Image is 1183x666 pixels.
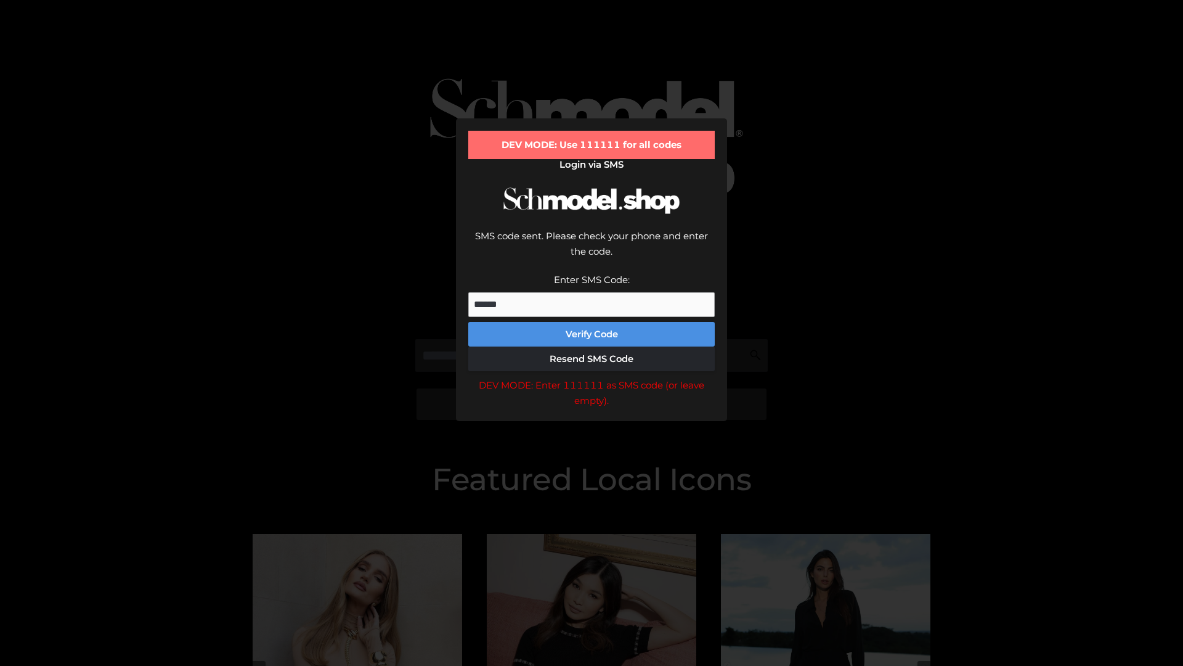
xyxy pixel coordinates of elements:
img: Schmodel Logo [499,176,684,225]
button: Resend SMS Code [468,347,715,371]
h2: Login via SMS [468,159,715,170]
div: DEV MODE: Enter 111111 as SMS code (or leave empty). [468,377,715,409]
div: SMS code sent. Please check your phone and enter the code. [468,228,715,272]
div: DEV MODE: Use 111111 for all codes [468,131,715,159]
button: Verify Code [468,322,715,347]
label: Enter SMS Code: [554,274,630,286]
